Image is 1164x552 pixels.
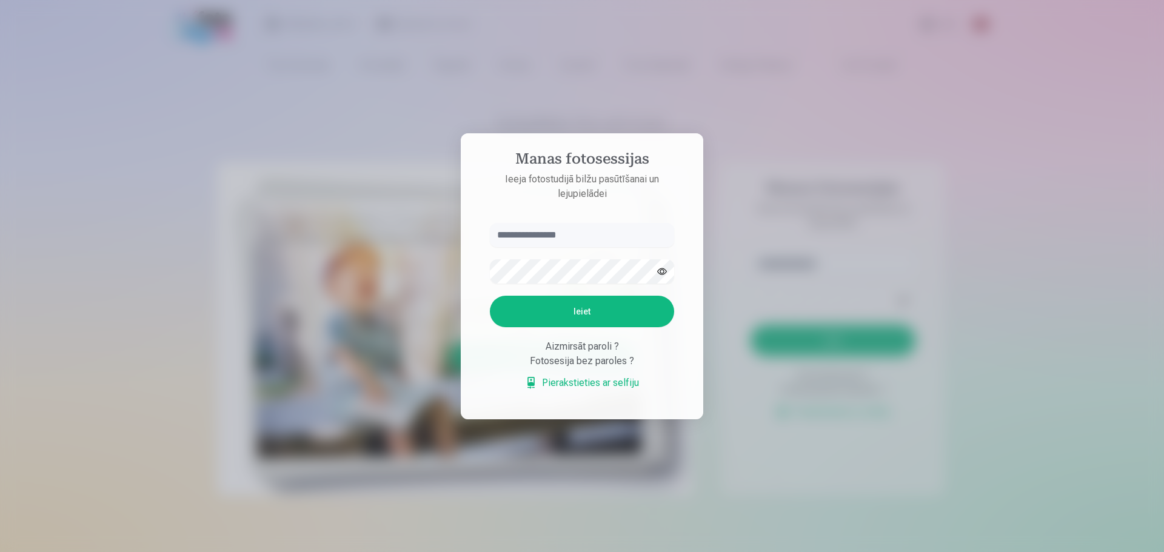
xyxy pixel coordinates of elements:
div: Fotosesija bez paroles ? [490,354,674,368]
div: Aizmirsāt paroli ? [490,339,674,354]
h4: Manas fotosessijas [478,150,686,172]
a: Pierakstieties ar selfiju [525,376,639,390]
p: Ieeja fotostudijā bilžu pasūtīšanai un lejupielādei [478,172,686,201]
button: Ieiet [490,296,674,327]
